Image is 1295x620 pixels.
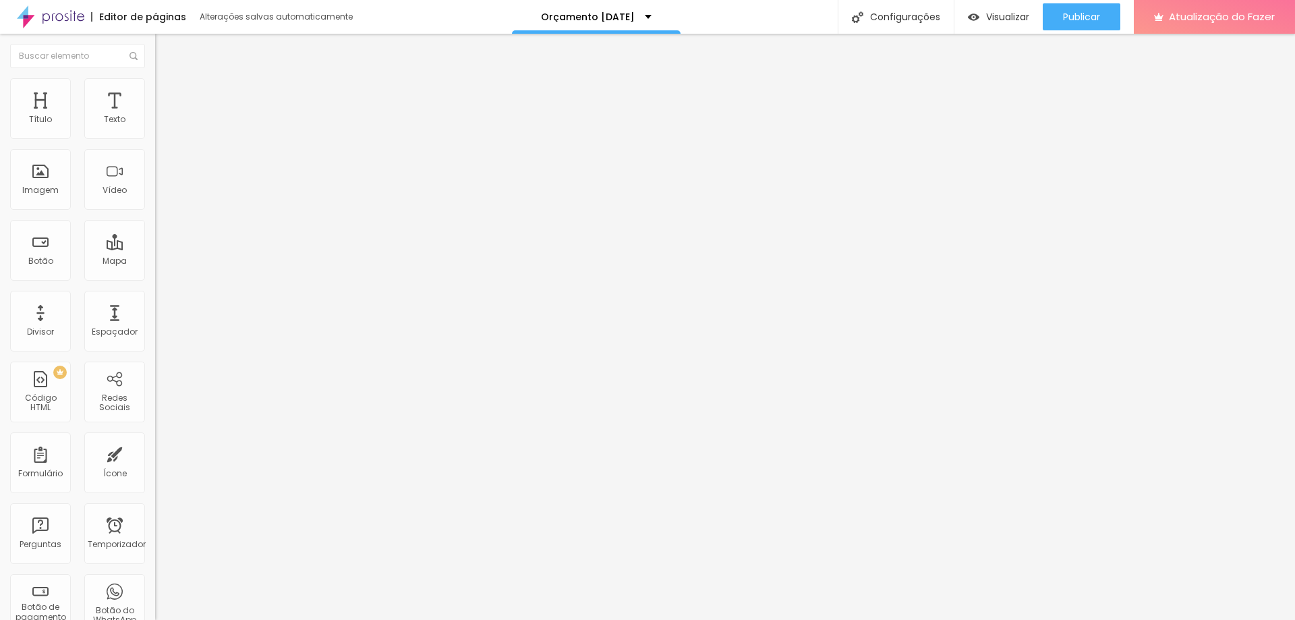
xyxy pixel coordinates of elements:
[129,52,138,60] img: Ícone
[103,184,127,196] font: Vídeo
[541,10,635,24] font: Orçamento [DATE]
[99,10,186,24] font: Editor de páginas
[92,326,138,337] font: Espaçador
[103,468,127,479] font: Ícone
[88,538,146,550] font: Temporizador
[20,538,61,550] font: Perguntas
[986,10,1029,24] font: Visualizar
[1063,10,1100,24] font: Publicar
[28,255,53,266] font: Botão
[852,11,863,23] img: Ícone
[25,392,57,413] font: Código HTML
[954,3,1043,30] button: Visualizar
[1043,3,1120,30] button: Publicar
[99,392,130,413] font: Redes Sociais
[10,44,145,68] input: Buscar elemento
[22,184,59,196] font: Imagem
[29,113,52,125] font: Título
[968,11,979,23] img: view-1.svg
[103,255,127,266] font: Mapa
[1169,9,1275,24] font: Atualização do Fazer
[104,113,125,125] font: Texto
[155,34,1295,620] iframe: Editor
[27,326,54,337] font: Divisor
[18,468,63,479] font: Formulário
[200,11,353,22] font: Alterações salvas automaticamente
[870,10,940,24] font: Configurações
